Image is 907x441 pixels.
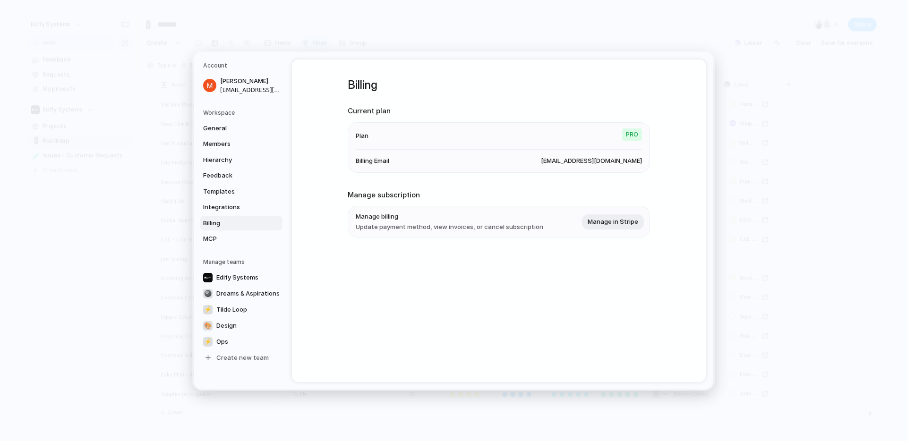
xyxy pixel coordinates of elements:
a: Create new team [200,350,282,365]
span: Feedback [203,171,264,180]
span: Ops [216,337,228,346]
a: [PERSON_NAME][EMAIL_ADDRESS][DOMAIN_NAME] [200,74,282,97]
a: General [200,120,282,136]
h5: Workspace [203,108,282,117]
button: Manage in Stripe [582,214,644,229]
span: [PERSON_NAME] [220,76,281,86]
a: 🎱Dreams & Aspirations [200,286,282,301]
a: ⚡Tilde Loop [200,302,282,317]
h5: Account [203,61,282,70]
a: Edify Systems [200,270,282,285]
a: 🎨Design [200,318,282,333]
span: Edify Systems [216,272,258,282]
h2: Current plan [348,106,650,117]
span: MCP [203,234,264,244]
a: ⚡Ops [200,334,282,349]
a: Templates [200,184,282,199]
span: Tilde Loop [216,305,247,314]
span: Plan [356,131,368,140]
span: Members [203,139,264,149]
span: Billing [203,218,264,228]
div: 🎱 [203,288,213,298]
span: Design [216,321,237,330]
span: Billing Email [356,156,389,165]
h1: Billing [348,76,650,93]
div: 🎨 [203,321,213,330]
span: General [203,123,264,133]
span: Hierarchy [203,155,264,164]
div: ⚡ [203,337,213,346]
span: [EMAIL_ADDRESS][DOMAIN_NAME] [220,85,281,94]
div: ⚡ [203,305,213,314]
span: Dreams & Aspirations [216,288,280,298]
a: Feedback [200,168,282,183]
span: Integrations [203,203,264,212]
span: Manage billing [356,212,543,221]
h2: Manage subscription [348,189,650,200]
a: Billing [200,215,282,230]
span: Update payment method, view invoices, or cancel subscription [356,222,543,231]
h5: Manage teams [203,257,282,266]
a: MCP [200,231,282,246]
span: [EMAIL_ADDRESS][DOMAIN_NAME] [541,156,642,165]
a: Hierarchy [200,152,282,167]
span: Manage in Stripe [588,217,638,226]
span: Templates [203,187,264,196]
span: Pro [622,128,642,140]
a: Members [200,136,282,152]
span: Create new team [216,353,269,362]
a: Integrations [200,200,282,215]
